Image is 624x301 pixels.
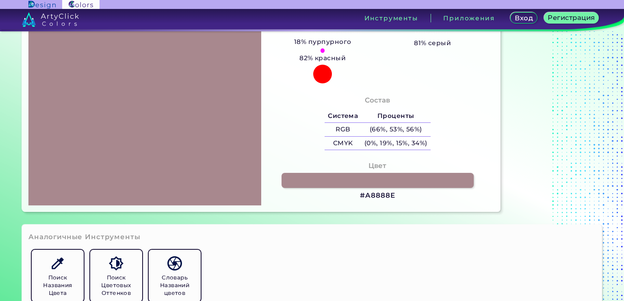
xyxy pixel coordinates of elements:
[511,13,536,24] a: Вход
[109,256,123,270] img: icon_color_shades.svg
[443,14,494,22] ya-tr-span: Приложения
[28,233,140,241] ya-tr-span: Аналогичные Инструменты
[167,256,182,270] img: icon_color_names_dictionary.svg
[328,112,358,120] ya-tr-span: Система
[22,12,79,27] img: logo_artyclick_colors_white.svg
[414,39,451,47] ya-tr-span: 81% серый
[550,14,593,21] ya-tr-span: Регистрация
[336,125,350,133] ya-tr-span: RGB
[50,256,65,270] img: icon_color_name_finder.svg
[364,14,418,22] ya-tr-span: Инструменты
[160,274,189,296] ya-tr-span: Словарь Названий цветов
[43,274,72,296] ya-tr-span: Поиск Названия Цвета
[365,96,390,104] ya-tr-span: Состав
[299,53,346,63] ya-tr-span: 82% красный
[333,139,353,147] ya-tr-span: CMYK
[101,274,131,296] ya-tr-span: Поиск Цветовых Оттенков
[361,137,430,150] h5: (0%, 19%, 15%, 34%)
[546,13,597,24] a: Регистрация
[360,191,395,199] ya-tr-span: #A8888E
[368,161,386,170] ya-tr-span: Цвет
[377,112,414,120] ya-tr-span: Проценты
[516,14,532,22] ya-tr-span: Вход
[361,123,430,136] h5: (66%, 53%, 56%)
[28,1,56,9] img: Логотип ArtyClick Design
[294,38,351,46] ya-tr-span: 18% пурпурного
